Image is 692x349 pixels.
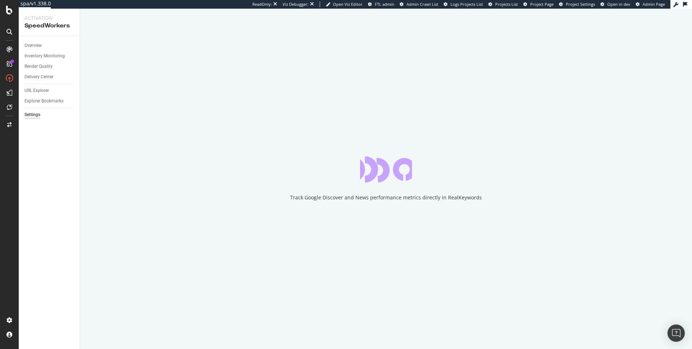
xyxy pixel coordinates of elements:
a: Projects List [488,1,518,7]
a: Render Quality [25,63,75,70]
div: Open Intercom Messenger [667,324,685,342]
a: Admin Crawl List [400,1,438,7]
a: Explorer Bookmarks [25,97,75,105]
div: animation [360,156,412,182]
div: Explorer Bookmarks [25,97,63,105]
span: Admin Page [643,1,665,7]
a: Settings [25,111,75,119]
div: Activation [25,14,74,22]
a: Overview [25,42,75,49]
a: Open Viz Editor [326,1,363,7]
span: Open Viz Editor [333,1,363,7]
a: Admin Page [636,1,665,7]
div: ReadOnly: [252,1,272,7]
div: Track Google Discover and News performance metrics directly in RealKeywords [290,194,482,201]
div: Overview [25,42,42,49]
a: Project Page [523,1,554,7]
a: Delivery Center [25,73,75,81]
span: Open in dev [607,1,630,7]
a: Logs Projects List [444,1,483,7]
span: Logs Projects List [451,1,483,7]
span: Project Settings [566,1,595,7]
span: Projects List [495,1,518,7]
div: SpeedWorkers [25,22,74,30]
a: Open in dev [600,1,630,7]
div: Delivery Center [25,73,53,81]
div: Viz Debugger: [283,1,309,7]
span: Admin Crawl List [407,1,438,7]
div: Settings [25,111,40,119]
span: FTL admin [375,1,394,7]
div: Render Quality [25,63,53,70]
a: FTL admin [368,1,394,7]
a: Inventory Monitoring [25,52,75,60]
a: Project Settings [559,1,595,7]
div: Inventory Monitoring [25,52,65,60]
span: Project Page [530,1,554,7]
a: URL Explorer [25,87,75,94]
div: URL Explorer [25,87,49,94]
